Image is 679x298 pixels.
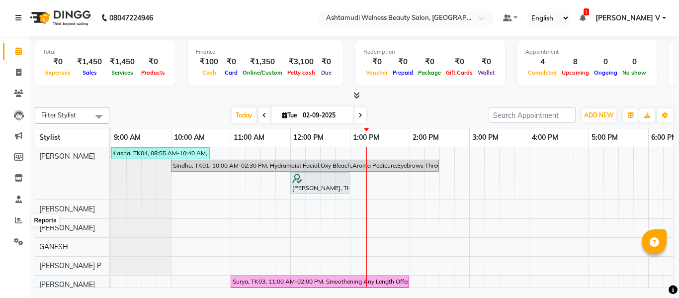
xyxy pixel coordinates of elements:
[475,56,497,68] div: ₹0
[109,69,136,76] span: Services
[350,130,382,145] a: 1:00 PM
[443,56,475,68] div: ₹0
[43,69,73,76] span: Expenses
[300,108,349,123] input: 2025-09-02
[109,4,153,32] b: 08047224946
[39,280,95,289] span: [PERSON_NAME]
[592,56,620,68] div: 0
[232,277,408,286] div: Surya, TK03, 11:00 AM-02:00 PM, Smoothening Any Length Offer
[222,56,240,68] div: ₹0
[196,48,335,56] div: Finance
[489,107,576,123] input: Search Appointment
[318,56,335,68] div: ₹0
[139,56,168,68] div: ₹0
[39,133,60,142] span: Stylist
[443,69,475,76] span: Gift Cards
[363,48,497,56] div: Redemption
[240,69,285,76] span: Online/Custom
[390,56,416,68] div: ₹0
[232,107,256,123] span: Today
[592,69,620,76] span: Ongoing
[390,69,416,76] span: Prepaid
[589,130,620,145] a: 5:00 PM
[39,223,95,232] span: [PERSON_NAME]
[620,69,649,76] span: No show
[470,130,501,145] a: 3:00 PM
[171,130,207,145] a: 10:00 AM
[595,13,660,23] span: [PERSON_NAME] V
[529,130,561,145] a: 4:00 PM
[31,214,59,226] div: Reports
[222,69,240,76] span: Card
[584,111,613,119] span: ADD NEW
[291,174,348,193] div: [PERSON_NAME], TK11, 12:00 PM-01:00 PM, Layer Cut
[410,130,441,145] a: 2:00 PM
[43,48,168,56] div: Total
[43,56,73,68] div: ₹0
[582,108,616,122] button: ADD NEW
[416,69,443,76] span: Package
[416,56,443,68] div: ₹0
[285,56,318,68] div: ₹3,100
[279,111,300,119] span: Tue
[41,111,76,119] span: Filter Stylist
[39,261,101,270] span: [PERSON_NAME] P
[525,48,649,56] div: Appointment
[139,69,168,76] span: Products
[319,69,334,76] span: Due
[111,130,143,145] a: 9:00 AM
[525,56,559,68] div: 4
[25,4,93,32] img: logo
[39,242,68,251] span: GANESH
[116,149,209,158] div: asha, TK04, 08:55 AM-10:40 AM, Hair Cut With Fringes,U Cut
[240,56,285,68] div: ₹1,350
[580,13,586,22] a: 3
[231,130,267,145] a: 11:00 AM
[475,69,497,76] span: Wallet
[363,56,390,68] div: ₹0
[559,56,592,68] div: 8
[73,56,106,68] div: ₹1,450
[584,8,589,15] span: 3
[291,130,326,145] a: 12:00 PM
[196,56,222,68] div: ₹100
[559,69,592,76] span: Upcoming
[106,56,139,68] div: ₹1,450
[172,161,438,170] div: Sindhu, TK01, 10:00 AM-02:30 PM, Hydramoist Facial,Oxy Bleach,Aroma Pedicure,Eyebrows Threading,F...
[525,69,559,76] span: Completed
[363,69,390,76] span: Voucher
[285,69,318,76] span: Petty cash
[620,56,649,68] div: 0
[39,152,95,161] span: [PERSON_NAME]
[200,69,219,76] span: Cash
[80,69,99,76] span: Sales
[39,204,95,213] span: [PERSON_NAME]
